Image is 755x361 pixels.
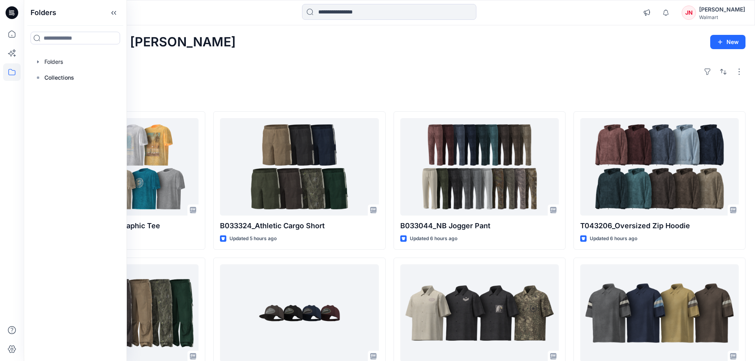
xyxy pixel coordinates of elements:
p: B033324_Athletic Cargo Short [220,220,378,231]
h2: Welcome back, [PERSON_NAME] [33,35,236,50]
p: B033044_NB Jogger Pant [400,220,559,231]
div: JN [682,6,696,20]
button: New [710,35,745,49]
div: [PERSON_NAME] [699,5,745,14]
a: B033044_NB Jogger Pant [400,118,559,216]
p: Updated 6 hours ago [590,235,637,243]
a: B033324_Athletic Cargo Short [220,118,378,216]
p: T043206_Oversized Zip Hoodie [580,220,739,231]
a: T043206_Oversized Zip Hoodie [580,118,739,216]
p: Collections [44,73,74,82]
p: Updated 5 hours ago [229,235,277,243]
div: Walmart [699,14,745,20]
h4: Styles [33,94,745,103]
p: Updated 6 hours ago [410,235,457,243]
